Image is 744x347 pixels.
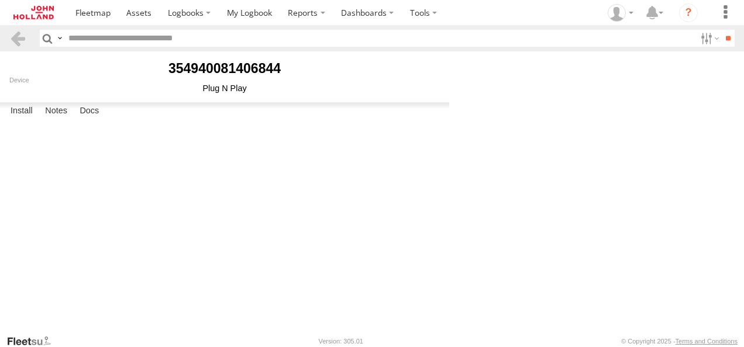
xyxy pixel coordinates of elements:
[679,4,698,22] i: ?
[9,84,440,93] div: Plug N Play
[13,6,54,19] img: jhg-logo.svg
[604,4,638,22] div: Adam Dippie
[621,338,738,345] div: © Copyright 2025 -
[319,338,363,345] div: Version: 305.01
[6,335,60,347] a: Visit our Website
[5,103,39,119] label: Install
[55,30,64,47] label: Search Query
[74,103,105,119] label: Docs
[9,30,26,47] a: Back to previous Page
[39,103,73,119] label: Notes
[696,30,721,47] label: Search Filter Options
[676,338,738,345] a: Terms and Conditions
[9,77,440,84] div: Device
[168,61,281,76] b: 354940081406844
[3,3,64,22] a: Return to Dashboard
